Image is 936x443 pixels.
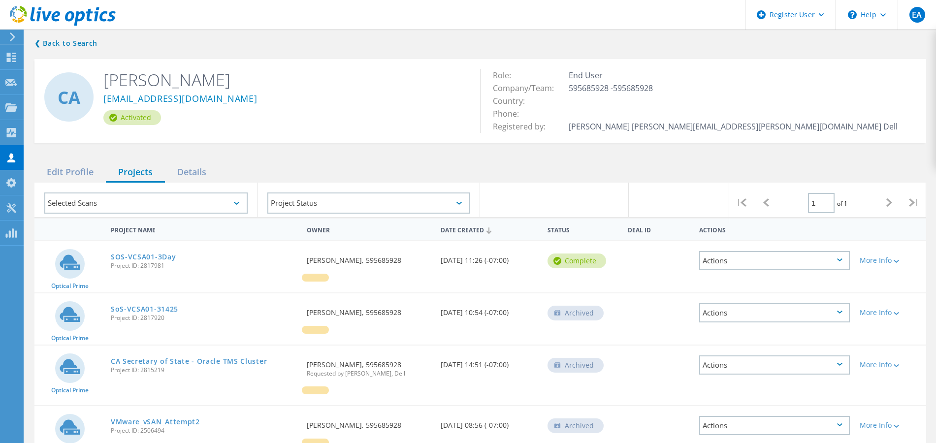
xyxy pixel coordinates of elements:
h2: [PERSON_NAME] [103,69,465,91]
div: Actions [699,355,850,375]
div: Actions [694,220,855,238]
div: Project Name [106,220,302,238]
a: SOS-VCSA01-3Day [111,253,176,260]
div: | [902,183,926,222]
div: Archived [548,418,604,433]
div: Actions [699,251,850,270]
div: Owner [302,220,436,238]
span: Project ID: 2815219 [111,367,297,373]
a: Back to search [34,37,97,49]
div: Details [165,162,219,183]
span: Optical Prime [51,387,89,393]
span: Registered by: [493,121,555,132]
span: CA [58,89,80,106]
span: Project ID: 2506494 [111,428,297,434]
a: Live Optics Dashboard [10,21,116,28]
div: Archived [548,358,604,373]
div: Projects [106,162,165,183]
span: Country: [493,95,535,106]
div: More Info [860,257,921,264]
a: VMware_vSAN_Attempt2 [111,418,200,425]
div: Status [543,220,623,238]
div: [PERSON_NAME], 595685928 [302,346,436,386]
span: Project ID: 2817920 [111,315,297,321]
div: [PERSON_NAME], 595685928 [302,293,436,326]
div: More Info [860,422,921,429]
div: Selected Scans [44,192,248,214]
div: Complete [548,253,606,268]
td: [PERSON_NAME] [PERSON_NAME][EMAIL_ADDRESS][PERSON_NAME][DOMAIN_NAME] Dell [566,120,900,133]
span: Optical Prime [51,283,89,289]
div: [DATE] 08:56 (-07:00) [436,406,543,439]
div: More Info [860,309,921,316]
span: Company/Team: [493,83,564,94]
span: Requested by [PERSON_NAME], Dell [307,371,431,377]
div: Project Status [267,192,471,214]
div: Activated [103,110,161,125]
div: [PERSON_NAME], 595685928 [302,406,436,439]
span: Project ID: 2817981 [111,263,297,269]
span: 595685928 -595685928 [569,83,663,94]
div: [DATE] 11:26 (-07:00) [436,241,543,274]
a: CA Secretary of State - Oracle TMS Cluster [111,358,267,365]
span: Optical Prime [51,335,89,341]
div: More Info [860,361,921,368]
a: [EMAIL_ADDRESS][DOMAIN_NAME] [103,94,258,104]
span: Phone: [493,108,529,119]
div: Deal Id [623,220,694,238]
div: Archived [548,306,604,320]
div: [DATE] 14:51 (-07:00) [436,346,543,378]
a: SoS-VCSA01-31425 [111,306,178,313]
div: Edit Profile [34,162,106,183]
div: Actions [699,416,850,435]
span: of 1 [837,199,847,208]
svg: \n [848,10,857,19]
div: [PERSON_NAME], 595685928 [302,241,436,274]
div: [DATE] 10:54 (-07:00) [436,293,543,326]
td: End User [566,69,900,82]
div: Actions [699,303,850,322]
div: | [729,183,754,222]
div: Date Created [436,220,543,239]
span: EA [912,11,922,19]
span: Role: [493,70,521,81]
